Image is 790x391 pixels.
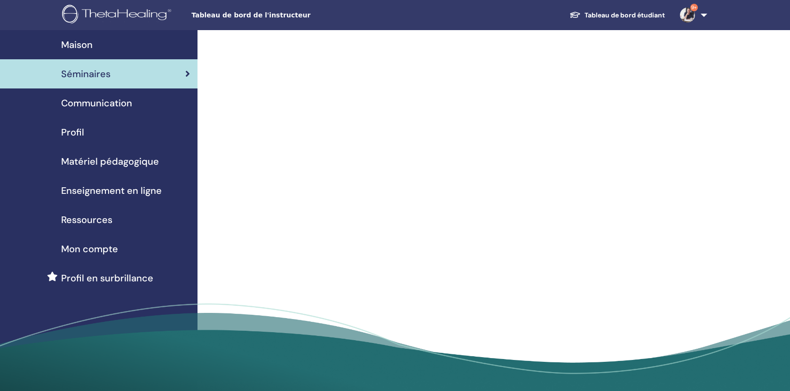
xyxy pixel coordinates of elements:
span: Enseignement en ligne [61,184,162,198]
span: 9+ [690,4,698,11]
span: Matériel pédagogique [61,154,159,168]
img: logo.png [62,5,174,26]
a: Tableau de bord étudiant [562,7,672,24]
span: Tableau de bord de l'instructeur [191,10,332,20]
span: Séminaires [61,67,111,81]
span: Profil en surbrillance [61,271,153,285]
span: Maison [61,38,93,52]
span: Ressources [61,213,112,227]
img: graduation-cap-white.svg [569,11,581,19]
img: default.jpg [680,8,695,23]
span: Mon compte [61,242,118,256]
span: Communication [61,96,132,110]
span: Profil [61,125,84,139]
